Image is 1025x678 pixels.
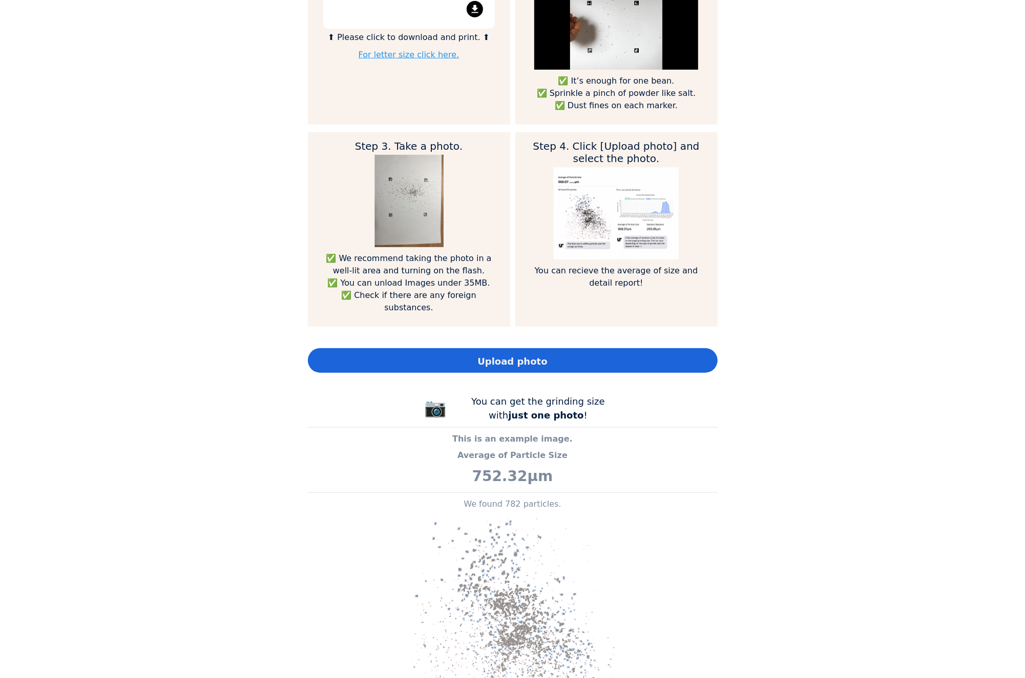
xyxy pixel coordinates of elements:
div: You can get the grinding size with ! [462,394,615,422]
a: For letter size click here. [359,50,459,59]
p: ✅ We recommend taking the photo in a well-lit area and turning on the flash. ✅ You can unload Ima... [323,252,495,314]
h2: Step 4. Click [Upload photo] and select the photo. [531,140,702,165]
img: guide [554,167,679,260]
p: This is an example image. [308,433,718,445]
p: You can recieve the average of size and detail report! [531,265,702,289]
b: just one photo [508,410,583,421]
p: ✅ It’s enough for one bean. ✅ Sprinkle a pinch of powder like salt. ✅ Dust fines on each marker. [531,75,702,112]
h2: Step 3. Take a photo. [323,140,495,152]
mat-icon: file_download [467,1,483,17]
p: We found 782 particles. [308,498,718,510]
span: Upload photo [477,354,547,368]
span: 📷 [425,397,447,418]
p: 752.32μm [308,466,718,487]
img: guide [374,155,444,247]
p: ⬆ Please click to download and print. ⬆ [323,31,495,44]
p: Average of Particle Size [308,449,718,462]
